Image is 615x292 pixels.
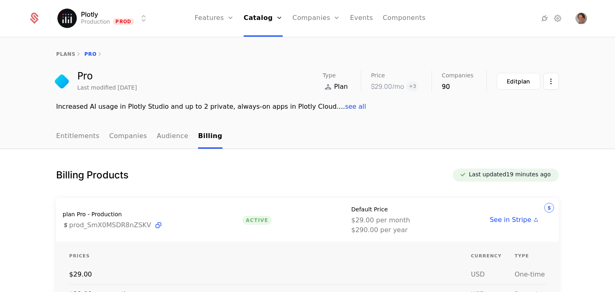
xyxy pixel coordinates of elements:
span: Price [371,72,385,78]
button: Select action [543,73,559,90]
span: Prod [113,18,134,25]
h1: Billing Products [56,169,129,182]
span: Active [242,216,271,225]
th: Currency [471,248,515,265]
a: Settings [553,13,563,23]
span: Type [323,72,336,78]
img: Plotly [57,9,77,28]
a: Companies [109,125,147,149]
a: Entitlements [56,125,100,149]
span: see all [345,103,366,110]
td: $29.00 [69,265,471,285]
div: Production [81,18,110,26]
span: + 3 [406,81,419,91]
span: Plan [334,82,348,92]
a: See in Stripe [490,215,539,225]
a: Integrations [540,13,550,23]
ul: Choose Sub Page [56,125,222,149]
div: $29.00 /mo [371,81,404,91]
button: Editplan [497,73,540,90]
span: See in Stripe [490,215,531,225]
img: Robert Claus [576,13,587,24]
div: Last modified [DATE] [77,83,137,92]
td: usd [471,265,515,285]
span: Companies [442,72,473,78]
span: plan Pro - Production [63,211,122,217]
span: $29.00 per month [351,215,410,225]
th: Type [515,248,546,265]
button: Open user button [576,13,587,24]
div: Pro [77,71,137,81]
th: Prices [69,248,471,265]
td: One-time [515,265,546,285]
button: Select environment [60,9,148,27]
div: Increased AI usage in Plotly Studio and up to 2 private, always-on apps in Plotly Cloud. ... [56,102,559,112]
a: Audience [157,125,188,149]
div: Edit plan [507,77,530,86]
span: prod_SmX0MSDR8nZSKV [69,220,151,230]
a: Billing [198,125,222,149]
a: plans [56,51,75,57]
span: $290.00 per year [351,225,410,235]
span: Default Price [351,206,388,212]
nav: Main [56,125,559,149]
div: 90 [442,81,473,91]
span: Last updated 19 minutes ago [469,171,551,178]
span: Plotly [81,11,98,18]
